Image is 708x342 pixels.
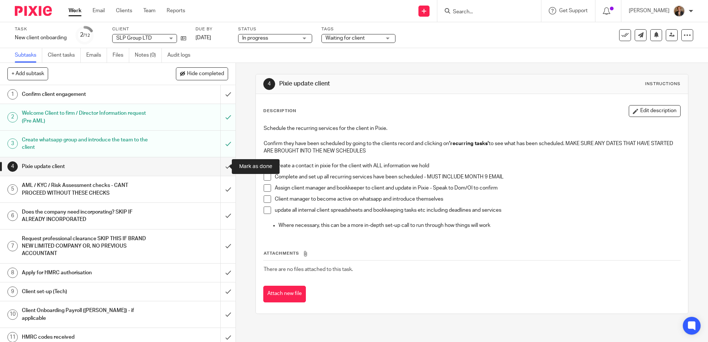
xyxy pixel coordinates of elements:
[275,162,680,170] p: Create a contact in pixie for the client with ALL information we hold
[279,80,488,88] h1: Pixie update client
[278,222,680,229] p: Where necessary, this can be a more in-depth set-up call to run through how things will work
[7,211,18,221] div: 6
[22,286,149,297] h1: Client set-up (Tech)
[7,309,18,320] div: 10
[22,305,149,324] h1: Client Onboarding Payroll ([PERSON_NAME]) - if applicable
[264,125,680,132] p: Schedule the recurring services for the client in Pixie.
[113,48,129,63] a: Files
[449,141,489,146] strong: 'recurring tasks'
[196,35,211,40] span: [DATE]
[86,48,107,63] a: Emails
[83,33,90,37] small: /12
[263,286,306,302] button: Attach new file
[7,138,18,149] div: 3
[22,134,149,153] h1: Create whatsapp group and introduce the team to the client
[325,36,365,41] span: Waiting for client
[196,26,229,32] label: Due by
[7,184,18,195] div: 5
[112,26,186,32] label: Client
[15,34,67,41] div: New client onboarding
[7,241,18,251] div: 7
[22,180,149,199] h1: AML / KYC / Risk Assessment checks - CANT PROCEED WITHOUT THESE CHECKS
[7,67,48,80] button: + Add subtask
[321,26,395,32] label: Tags
[22,207,149,225] h1: Does the company need incorporating? SKIP IF ALREADY INCORPORATED
[22,267,149,278] h1: Apply for HMRC authorisation
[7,161,18,172] div: 4
[673,5,685,17] img: WhatsApp%20Image%202025-04-23%20at%2010.20.30_16e186ec.jpg
[187,71,224,77] span: Hide completed
[22,161,149,172] h1: Pixie update client
[559,8,588,13] span: Get Support
[645,81,681,87] div: Instructions
[143,7,156,14] a: Team
[263,108,296,114] p: Description
[116,7,132,14] a: Clients
[238,26,312,32] label: Status
[7,112,18,123] div: 2
[629,7,669,14] p: [PERSON_NAME]
[264,267,353,272] span: There are no files attached to this task.
[7,89,18,100] div: 1
[264,140,680,155] p: Confirm they have been scheduled by going to the clients record and clicking on to see what has b...
[22,108,149,127] h1: Welcome Client to firm / Director Information request (Pre AML)
[7,268,18,278] div: 8
[263,78,275,90] div: 4
[116,36,152,41] span: SLP Group LTD
[93,7,105,14] a: Email
[22,233,149,259] h1: Request professional clearance SKIP THIS IF BRAND NEW LIMITED COMPANY OR, NO PREVIOUS ACCOUNTANT
[275,195,680,203] p: Client manager to become active on whatsapp and introduce themselves
[242,36,268,41] span: In progress
[275,173,680,181] p: Complete and set up all recurring services have been scheduled - MUST INCLUDE MONTH 9 EMAIL
[167,7,185,14] a: Reports
[69,7,81,14] a: Work
[275,207,680,214] p: update all internal client spreadsheets and bookkeeping tasks etc including deadlines and services
[264,251,299,255] span: Attachments
[80,31,90,39] div: 2
[176,67,228,80] button: Hide completed
[48,48,81,63] a: Client tasks
[135,48,162,63] a: Notes (0)
[15,48,42,63] a: Subtasks
[167,48,196,63] a: Audit logs
[15,6,52,16] img: Pixie
[7,286,18,297] div: 9
[15,26,67,32] label: Task
[452,9,519,16] input: Search
[275,184,680,192] p: Assign client manager and bookkeeper to client and update in Pixie - Speak to Dom/Ol to confirm
[22,89,149,100] h1: Confirm client engagement
[629,105,681,117] button: Edit description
